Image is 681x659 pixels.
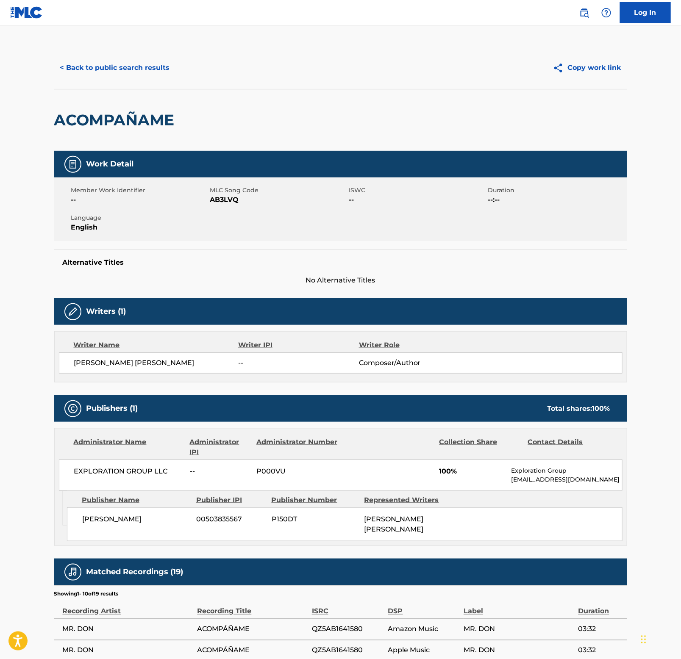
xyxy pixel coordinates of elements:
div: Recording Title [197,598,308,617]
span: English [71,222,208,233]
span: ACOMPÁÑAME [197,624,308,634]
span: -- [190,466,250,476]
span: Amazon Music [388,624,459,634]
div: Publisher Number [272,495,358,505]
span: Duration [488,186,625,195]
span: MR. DON [464,624,574,634]
p: Showing 1 - 10 of 19 results [54,590,119,598]
button: Copy work link [547,57,627,78]
span: 03:32 [578,624,623,634]
div: Help [598,4,615,21]
div: Publisher Name [82,495,190,505]
iframe: Chat Widget [639,618,681,659]
span: P000VU [256,466,339,476]
span: Composer/Author [359,358,469,368]
span: P150DT [272,514,358,524]
div: Duration [578,598,623,617]
div: Administrator Name [74,437,183,457]
div: Contact Details [528,437,610,457]
div: DSP [388,598,459,617]
p: [EMAIL_ADDRESS][DOMAIN_NAME] [511,475,622,484]
span: -- [238,358,359,368]
p: Exploration Group [511,466,622,475]
div: Writer IPI [238,340,359,350]
h5: Alternative Titles [63,258,619,267]
span: MR. DON [464,645,574,656]
button: < Back to public search results [54,57,176,78]
img: MLC Logo [10,6,43,19]
div: Recording Artist [63,598,193,617]
span: 100% [439,466,505,476]
span: Apple Music [388,645,459,656]
span: MR. DON [63,645,193,656]
span: QZ5AB1641580 [312,645,384,656]
span: ACOMPÁÑAME [197,645,308,656]
h2: ACOMPAÑAME [54,111,179,130]
span: MLC Song Code [210,186,347,195]
div: Writer Role [359,340,469,350]
span: No Alternative Titles [54,275,627,285]
img: help [601,8,612,18]
img: search [579,8,589,18]
a: Public Search [576,4,593,21]
a: Log In [620,2,671,23]
span: MR. DON [63,624,193,634]
img: Matched Recordings [68,567,78,577]
span: -- [71,195,208,205]
img: Copy work link [553,63,568,73]
h5: Publishers (1) [86,404,138,413]
img: Work Detail [68,159,78,169]
div: Writer Name [74,340,239,350]
span: ISWC [349,186,486,195]
span: 03:32 [578,645,623,656]
span: Member Work Identifier [71,186,208,195]
div: Publisher IPI [196,495,265,505]
span: EXPLORATION GROUP LLC [74,466,184,476]
span: 100 % [592,404,610,413]
div: Label [464,598,574,617]
span: 00503835567 [197,514,265,524]
span: AB3LVQ [210,195,347,205]
span: [PERSON_NAME] [PERSON_NAME] [364,515,424,533]
h5: Work Detail [86,159,134,169]
img: Publishers [68,404,78,414]
h5: Writers (1) [86,307,126,316]
span: [PERSON_NAME] [PERSON_NAME] [74,358,239,368]
h5: Matched Recordings (19) [86,567,183,577]
div: Drag [641,627,646,652]
span: Language [71,213,208,222]
span: --:-- [488,195,625,205]
div: Total shares: [548,404,610,414]
img: Writers [68,307,78,317]
div: Administrator Number [256,437,339,457]
div: ISRC [312,598,384,617]
div: Administrator IPI [190,437,250,457]
span: QZ5AB1641580 [312,624,384,634]
div: Collection Share [439,437,521,457]
span: [PERSON_NAME] [82,514,190,524]
span: -- [349,195,486,205]
div: Represented Writers [364,495,451,505]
